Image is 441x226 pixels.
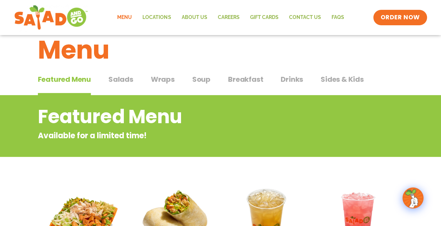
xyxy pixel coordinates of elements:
h2: Featured Menu [38,102,347,131]
span: Salads [108,74,133,85]
h1: Menu [38,31,403,69]
span: Soup [192,74,211,85]
a: ORDER NOW [373,10,427,25]
span: Wraps [151,74,175,85]
a: Locations [137,9,176,26]
img: wpChatIcon [403,188,423,208]
a: Menu [112,9,137,26]
a: About Us [176,9,212,26]
span: Sides & Kids [321,74,364,85]
nav: Menu [112,9,349,26]
span: Drinks [281,74,303,85]
a: FAQs [326,9,349,26]
span: ORDER NOW [380,13,420,22]
span: Breakfast [228,74,263,85]
span: Featured Menu [38,74,91,85]
p: Available for a limited time! [38,130,347,141]
img: new-SAG-logo-768×292 [14,4,88,32]
a: Careers [212,9,245,26]
div: Tabbed content [38,72,403,95]
a: GIFT CARDS [245,9,283,26]
a: Contact Us [283,9,326,26]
